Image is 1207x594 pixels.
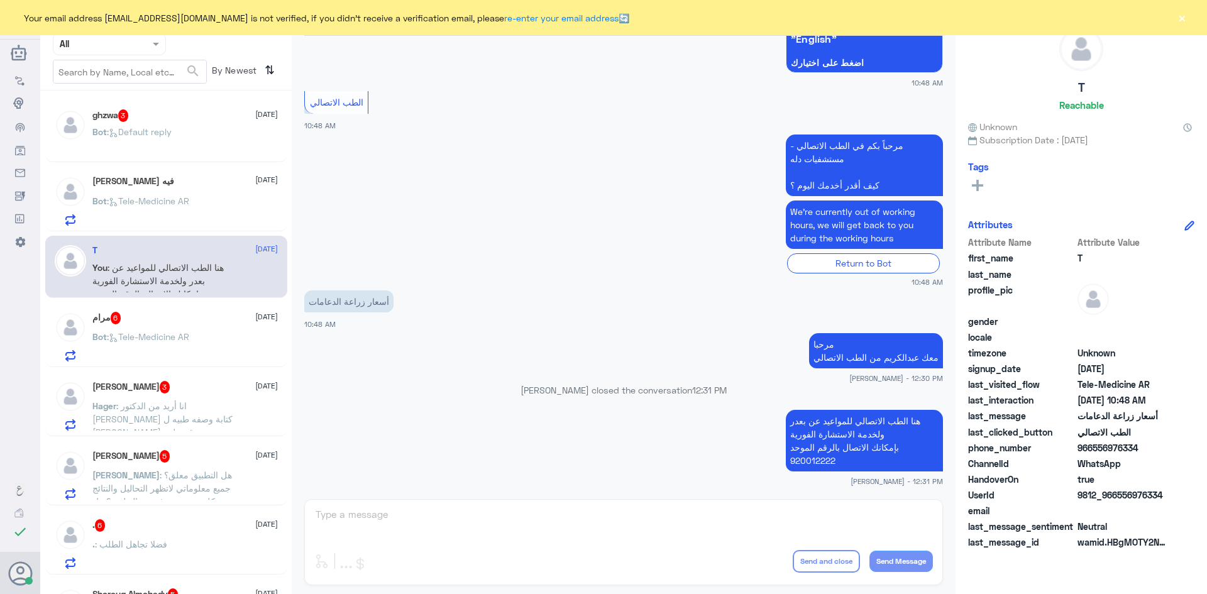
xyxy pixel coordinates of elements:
[692,385,727,395] span: 12:31 PM
[1077,457,1169,470] span: 2
[504,13,619,23] a: re-enter your email address
[310,97,363,107] span: الطب الاتصالي
[92,312,121,324] h5: مرام
[1077,378,1169,391] span: Tele-Medicine AR
[185,61,201,82] button: search
[304,383,943,397] p: [PERSON_NAME] closed the conversation
[1077,393,1169,407] span: 2025-09-26T07:48:47.134Z
[1078,80,1085,95] h5: T
[207,60,260,85] span: By Newest
[95,539,167,549] span: : فضلا تجاهل الطلب
[1059,99,1104,111] h6: Reachable
[160,450,170,463] span: 5
[968,236,1075,249] span: Attribute Name
[968,219,1013,230] h6: Attributes
[968,331,1075,344] span: locale
[55,312,86,343] img: defaultAdmin.png
[791,58,938,68] span: اضغط على اختيارك
[1077,331,1169,344] span: null
[92,400,233,503] span: : انا أريد من الدكتور [PERSON_NAME] كتابة وصفه طبيه ل [PERSON_NAME] رقم ملف ١٩١٩٤٧٠ حيث طلب الطبي...
[92,262,107,273] span: You
[255,243,278,255] span: [DATE]
[255,174,278,185] span: [DATE]
[92,470,232,520] span: : هل التطبيق معلق؟ جميع معلوماتي لاتظهر التحاليل والنتائج وكل شي محذوف من التطبيق؟ هل توجد صيانه ...
[1077,362,1169,375] span: 2025-09-26T07:48:06.208Z
[185,63,201,79] span: search
[92,126,107,137] span: Bot
[1077,346,1169,360] span: Unknown
[968,161,989,172] h6: Tags
[107,126,172,137] span: : Default reply
[1077,441,1169,454] span: 966556976334
[968,457,1075,470] span: ChannelId
[55,381,86,412] img: defaultAdmin.png
[1077,315,1169,328] span: null
[95,519,106,532] span: 6
[786,135,943,196] p: 26/9/2025, 10:48 AM
[787,253,940,273] div: Return to Bot
[1077,488,1169,502] span: 9812_966556976334
[1077,426,1169,439] span: الطب الاتصالي
[968,393,1075,407] span: last_interaction
[55,450,86,481] img: defaultAdmin.png
[107,331,189,342] span: : Tele-Medicine AR
[1060,28,1103,70] img: defaultAdmin.png
[793,550,860,573] button: Send and close
[92,400,116,411] span: Hager
[869,551,933,572] button: Send Message
[24,11,629,25] span: Your email address [EMAIL_ADDRESS][DOMAIN_NAME] is not verified, if you didn't receive a verifica...
[8,561,32,585] button: Avatar
[1077,283,1109,315] img: defaultAdmin.png
[111,312,121,324] span: 6
[92,176,174,187] h5: محمد آل فيه
[160,381,170,393] span: 3
[809,333,943,368] p: 26/9/2025, 12:30 PM
[255,311,278,322] span: [DATE]
[968,251,1075,265] span: first_name
[968,409,1075,422] span: last_message
[92,195,107,206] span: Bot
[968,426,1075,439] span: last_clicked_button
[968,120,1017,133] span: Unknown
[968,378,1075,391] span: last_visited_flow
[92,539,95,549] span: .
[55,176,86,207] img: defaultAdmin.png
[1077,473,1169,486] span: true
[304,121,336,129] span: 10:48 AM
[255,380,278,392] span: [DATE]
[265,60,275,80] i: ⇅
[1077,251,1169,265] span: T
[968,441,1075,454] span: phone_number
[55,519,86,551] img: defaultAdmin.png
[1077,520,1169,533] span: 0
[55,109,86,141] img: defaultAdmin.png
[255,449,278,461] span: [DATE]
[968,133,1194,146] span: Subscription Date : [DATE]
[55,245,86,277] img: defaultAdmin.png
[968,536,1075,549] span: last_message_id
[92,109,129,122] h5: ghzwa
[92,331,107,342] span: Bot
[1077,409,1169,422] span: أسعار زراعة الدعامات
[92,450,170,463] h5: رانيا الغامدي
[851,476,943,487] span: [PERSON_NAME] - 12:31 PM
[92,470,160,480] span: [PERSON_NAME]
[968,315,1075,328] span: gender
[304,290,394,312] p: 26/9/2025, 10:48 AM
[968,346,1075,360] span: timezone
[968,488,1075,502] span: UserId
[107,195,189,206] span: : Tele-Medicine AR
[118,109,129,122] span: 3
[1176,11,1188,24] button: ×
[912,77,943,88] span: 10:48 AM
[1077,536,1169,549] span: wamid.HBgMOTY2NTU2OTc2MzM0FQIAEhgUMkE5NkExRjMxQ0MxQjIxMEI4RjQA
[968,268,1075,281] span: last_name
[968,283,1075,312] span: profile_pic
[786,410,943,471] p: 26/9/2025, 12:31 PM
[849,373,943,383] span: [PERSON_NAME] - 12:30 PM
[53,60,206,83] input: Search by Name, Local etc…
[912,277,943,287] span: 10:48 AM
[968,473,1075,486] span: HandoverOn
[92,262,224,312] span: : هنا الطب الاتصالي للمواعيد عن بعدر ولخدمة الاستشارة الفورية بإمكانك الاتصال بالرقم الموحد 92001...
[786,201,943,249] p: 26/9/2025, 10:48 AM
